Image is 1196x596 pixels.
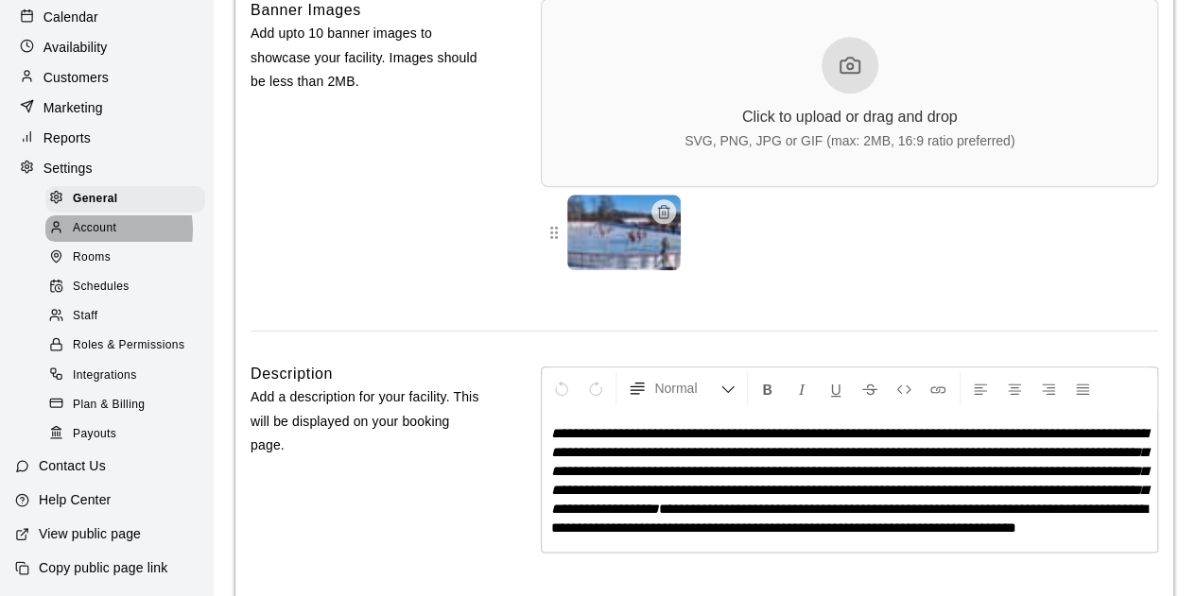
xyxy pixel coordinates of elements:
[567,195,681,270] img: Banner 1
[45,332,213,361] a: Roles & Permissions
[922,371,954,405] button: Insert Link
[820,371,852,405] button: Format Underline
[39,524,141,543] p: View public page
[43,68,109,87] p: Customers
[73,366,137,385] span: Integrations
[964,371,997,405] button: Left Align
[43,8,98,26] p: Calendar
[546,371,578,405] button: Undo
[888,371,920,405] button: Insert Code
[685,133,1014,148] div: SVG, PNG, JPG or GIF (max: 2MB, 16:9 ratio preferred)
[45,361,213,390] a: Integrations
[73,336,184,355] span: Roles & Permissions
[998,371,1031,405] button: Center Align
[15,3,198,31] a: Calendar
[752,371,784,405] button: Format Bold
[854,371,886,405] button: Format Strikethrough
[45,392,205,418] div: Plan & Billing
[45,421,205,448] div: Payouts
[15,94,198,122] a: Marketing
[73,190,118,209] span: General
[580,371,612,405] button: Redo
[39,490,111,509] p: Help Center
[39,558,167,577] p: Copy public page link
[251,362,333,386] h6: Description
[73,307,97,326] span: Staff
[73,396,145,415] span: Plan & Billing
[15,124,198,152] a: Reports
[73,425,116,444] span: Payouts
[45,390,213,419] a: Plan & Billing
[73,248,111,267] span: Rooms
[45,332,205,359] div: Roles & Permissions
[43,159,93,178] p: Settings
[45,303,205,330] div: Staff
[45,186,205,213] div: General
[73,219,116,238] span: Account
[786,371,818,405] button: Format Italics
[43,38,108,57] p: Availability
[43,98,103,117] p: Marketing
[15,63,198,92] a: Customers
[73,278,130,297] span: Schedules
[45,363,205,389] div: Integrations
[45,245,205,271] div: Rooms
[45,184,213,213] a: General
[43,128,91,147] p: Reports
[742,109,958,126] div: Click to upload or drag and drop
[45,244,213,273] a: Rooms
[1032,371,1065,405] button: Right Align
[45,215,205,242] div: Account
[620,371,743,405] button: Formatting Options
[251,22,487,94] p: Add upto 10 banner images to showcase your facility. Images should be less than 2MB.
[45,274,205,300] div: Schedules
[654,379,720,398] span: Normal
[45,419,213,449] a: Payouts
[45,273,213,302] a: Schedules
[45,213,213,243] a: Account
[251,385,487,457] p: Add a description for your facility. This will be displayed on your booking page.
[1066,371,1099,405] button: Justify Align
[15,154,198,182] a: Settings
[15,33,198,61] a: Availability
[45,302,213,332] a: Staff
[39,456,106,475] p: Contact Us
